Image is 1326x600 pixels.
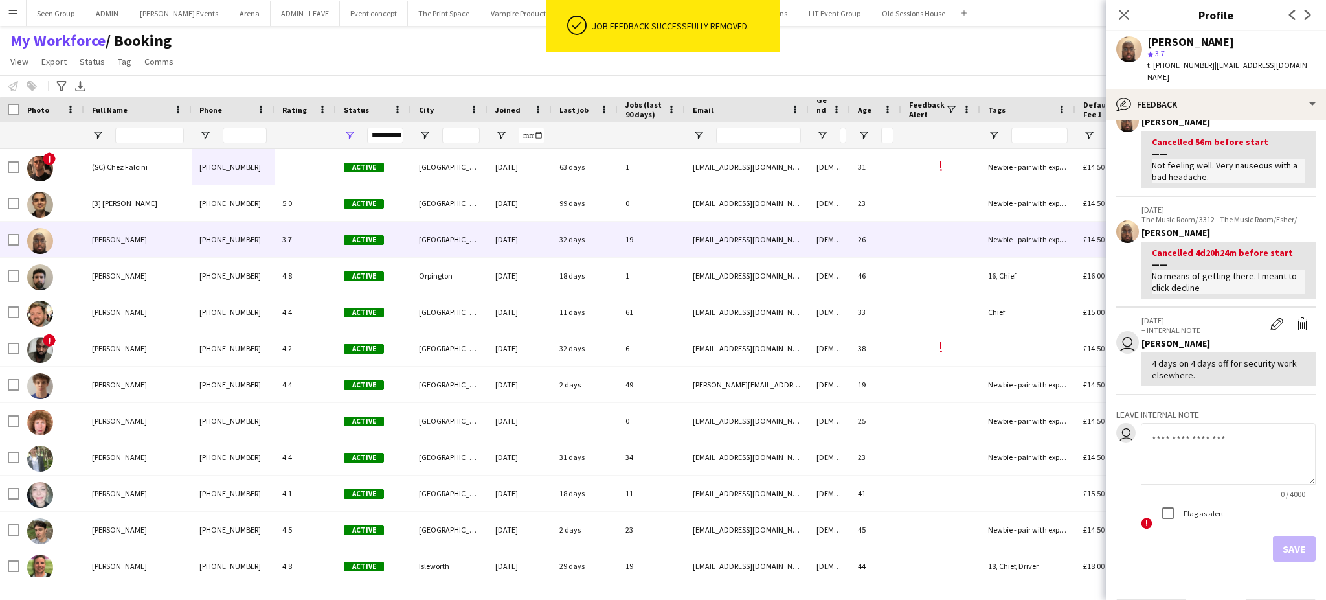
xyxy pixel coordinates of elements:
[980,185,1075,221] div: Newbie - pair with experienced crew
[80,56,105,67] span: Status
[411,185,488,221] div: [GEOGRAPHIC_DATA]
[1083,271,1105,281] span: £16.00
[1083,489,1105,498] span: £15.50
[43,152,56,165] span: !
[488,222,552,257] div: [DATE]
[816,95,827,124] span: Gender
[988,105,1006,115] span: Tags
[1116,409,1316,421] h3: Leave internal note
[592,20,774,32] div: Job feedback successfully removed.
[552,548,618,584] div: 29 days
[552,222,618,257] div: 32 days
[411,294,488,330] div: [GEOGRAPHIC_DATA]
[1083,307,1105,317] span: £15.00
[192,185,275,221] div: [PHONE_NUMBER]
[106,31,172,51] span: Booking
[488,258,552,294] div: [DATE]
[411,258,488,294] div: Orpington
[344,562,384,571] span: Active
[27,373,53,399] img: Alexander Caseley
[1141,518,1152,529] span: !
[192,222,275,257] div: [PHONE_NUMBER]
[344,199,384,209] span: Active
[271,1,340,26] button: ADMIN - LEAVE
[685,403,809,439] div: [EMAIL_ADDRESS][DOMAIN_NAME]
[858,130,870,141] button: Open Filter Menu
[27,301,53,327] img: Adam McCarter
[199,130,211,141] button: Open Filter Menu
[871,1,956,26] button: Old Sessions House
[809,439,850,475] div: [DEMOGRAPHIC_DATA]
[809,367,850,402] div: [DEMOGRAPHIC_DATA]
[881,128,893,143] input: Age Filter Input
[850,512,901,548] div: 45
[74,53,110,70] a: Status
[618,439,685,475] div: 34
[618,294,685,330] div: 61
[275,439,336,475] div: 4.4
[411,512,488,548] div: [GEOGRAPHIC_DATA]
[1083,416,1105,426] span: £14.50
[552,185,618,221] div: 99 days
[618,403,685,439] div: 0
[1083,343,1105,353] span: £14.50
[344,453,384,463] span: Active
[809,548,850,584] div: [DEMOGRAPHIC_DATA]
[816,130,828,141] button: Open Filter Menu
[192,476,275,511] div: [PHONE_NUMBER]
[1152,159,1305,183] div: Not feeling well. Very nauseous with a bad headache.
[92,271,147,281] span: [PERSON_NAME]
[113,53,137,70] a: Tag
[144,56,174,67] span: Comms
[685,149,809,185] div: [EMAIL_ADDRESS][DOMAIN_NAME]
[92,561,147,571] span: [PERSON_NAME]
[92,489,147,498] span: [PERSON_NAME]
[275,258,336,294] div: 4.8
[850,548,901,584] div: 44
[54,78,69,94] app-action-btn: Advanced filters
[716,128,801,143] input: Email Filter Input
[618,512,685,548] div: 23
[980,512,1075,548] div: Newbie - pair with experienced crew
[92,105,128,115] span: Full Name
[192,258,275,294] div: [PHONE_NUMBER]
[282,105,307,115] span: Rating
[92,343,147,353] span: [PERSON_NAME]
[1147,60,1311,82] span: | [EMAIL_ADDRESS][DOMAIN_NAME]
[850,294,901,330] div: 33
[1147,36,1234,48] div: [PERSON_NAME]
[73,78,88,94] app-action-btn: Export XLSX
[411,330,488,366] div: [GEOGRAPHIC_DATA]
[10,31,106,51] a: My Workforce
[1106,6,1326,23] h3: Profile
[850,185,901,221] div: 23
[1270,489,1316,499] span: 0 / 4000
[618,330,685,366] div: 6
[685,185,809,221] div: [EMAIL_ADDRESS][DOMAIN_NAME]
[552,476,618,511] div: 18 days
[27,555,53,581] img: Allan Horsfield
[552,330,618,366] div: 32 days
[118,56,131,67] span: Tag
[809,512,850,548] div: [DEMOGRAPHIC_DATA]
[1083,525,1105,535] span: £14.50
[115,128,184,143] input: Full Name Filter Input
[693,105,714,115] span: Email
[92,525,147,535] span: [PERSON_NAME]
[1083,380,1105,389] span: £14.50
[488,439,552,475] div: [DATE]
[344,308,384,317] span: Active
[275,512,336,548] div: 4.5
[809,403,850,439] div: [DEMOGRAPHIC_DATA]
[1141,338,1316,349] div: [PERSON_NAME]
[1083,452,1105,462] span: £14.50
[43,334,56,347] span: !
[27,1,85,26] button: Seen Group
[980,367,1075,402] div: Newbie - pair with experienced crew
[1147,60,1215,70] span: t. [PHONE_NUMBER]
[625,100,662,119] span: Jobs (last 90 days)
[192,548,275,584] div: [PHONE_NUMBER]
[27,337,53,363] img: albert henshaw
[685,330,809,366] div: [EMAIL_ADDRESS][DOMAIN_NAME]
[1141,205,1316,214] p: [DATE]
